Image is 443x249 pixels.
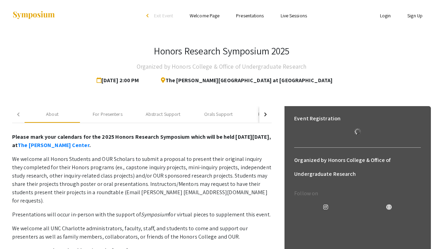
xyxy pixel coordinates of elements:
span: The [PERSON_NAME][GEOGRAPHIC_DATA] at [GEOGRAPHIC_DATA] [155,74,333,87]
p: We welcome all Honors Students and OUR Scholars to submit a proposal to present their original in... [12,155,272,205]
h6: Event Registration [294,112,341,126]
div: About [46,111,58,118]
a: Live Sessions [281,12,307,19]
span: [DATE] 2:00 PM [97,74,142,87]
a: The [PERSON_NAME] Center [18,141,89,149]
a: Presentations [236,12,264,19]
h6: Organized by Honors College & Office of Undergraduate Research [294,153,421,181]
a: Login [380,12,391,19]
h4: Organized by Honors College & Office of Undergraduate Research [137,60,306,74]
span: Exit Event [154,12,173,19]
img: Symposium by ForagerOne [12,11,55,20]
h3: Honors Research Symposium 2025 [154,45,290,57]
strong: Please mark your calendars for the 2025 Honors Research Symposium which will be held [DATE][DATE]... [12,133,271,149]
div: arrow_back_ios [146,14,151,18]
div: Abstract Support [146,111,181,118]
p: Follow on [294,189,421,198]
div: Orals Support [204,111,233,118]
div: Poster Support [258,111,289,118]
p: Presentations will occur in-person with the support of for virtual pieces to supplement this event. [12,211,272,219]
img: Loading [352,126,364,138]
a: Welcome Page [190,12,219,19]
em: Symposium [141,211,169,218]
a: Sign Up [407,12,423,19]
p: We welcome all UNC Charlotte administrators, faculty, staff, and students to come and support our... [12,224,272,241]
div: For Presenters [93,111,122,118]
